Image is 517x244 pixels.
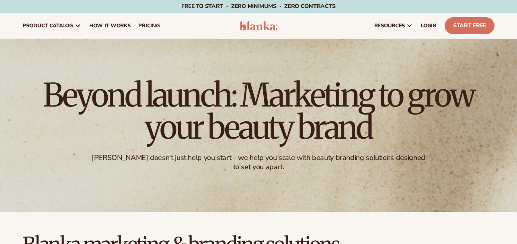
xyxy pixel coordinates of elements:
[138,23,160,29] span: pricing
[417,13,441,39] a: LOGIN
[374,23,405,29] span: resources
[37,79,480,144] h1: Beyond launch: Marketing to grow your beauty brand
[240,21,277,31] img: logo
[89,23,131,29] span: How It Works
[370,13,417,39] a: resources
[18,13,85,39] a: product catalog
[181,2,336,10] span: Free to start · ZERO minimums · ZERO contracts
[23,23,73,29] span: product catalog
[90,153,427,172] div: [PERSON_NAME] doesn't just help you start - we help you scale with beauty branding solutions desi...
[85,13,135,39] a: How It Works
[421,23,437,29] span: LOGIN
[445,17,494,34] a: Start Free
[134,13,164,39] a: pricing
